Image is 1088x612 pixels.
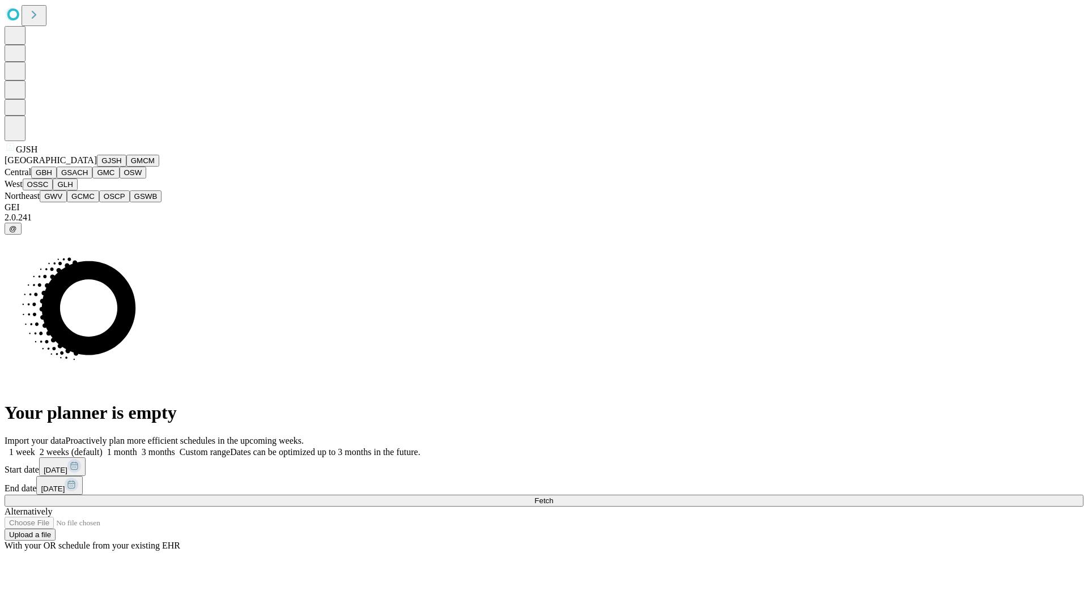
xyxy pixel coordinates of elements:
[5,202,1083,212] div: GEI
[16,144,37,154] span: GJSH
[126,155,159,167] button: GMCM
[99,190,130,202] button: OSCP
[67,190,99,202] button: GCMC
[5,436,66,445] span: Import your data
[39,457,86,476] button: [DATE]
[107,447,137,457] span: 1 month
[92,167,119,178] button: GMC
[57,167,92,178] button: GSACH
[66,436,304,445] span: Proactively plan more efficient schedules in the upcoming weeks.
[5,212,1083,223] div: 2.0.241
[9,224,17,233] span: @
[5,179,23,189] span: West
[40,447,103,457] span: 2 weeks (default)
[5,457,1083,476] div: Start date
[130,190,162,202] button: GSWB
[31,167,57,178] button: GBH
[5,402,1083,423] h1: Your planner is empty
[230,447,420,457] span: Dates can be optimized up to 3 months in the future.
[5,541,180,550] span: With your OR schedule from your existing EHR
[41,484,65,493] span: [DATE]
[36,476,83,495] button: [DATE]
[97,155,126,167] button: GJSH
[44,466,67,474] span: [DATE]
[5,191,40,201] span: Northeast
[5,495,1083,507] button: Fetch
[120,167,147,178] button: OSW
[5,223,22,235] button: @
[5,476,1083,495] div: End date
[5,507,52,516] span: Alternatively
[5,529,56,541] button: Upload a file
[5,155,97,165] span: [GEOGRAPHIC_DATA]
[23,178,53,190] button: OSSC
[534,496,553,505] span: Fetch
[5,167,31,177] span: Central
[40,190,67,202] button: GWV
[53,178,77,190] button: GLH
[9,447,35,457] span: 1 week
[142,447,175,457] span: 3 months
[180,447,230,457] span: Custom range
